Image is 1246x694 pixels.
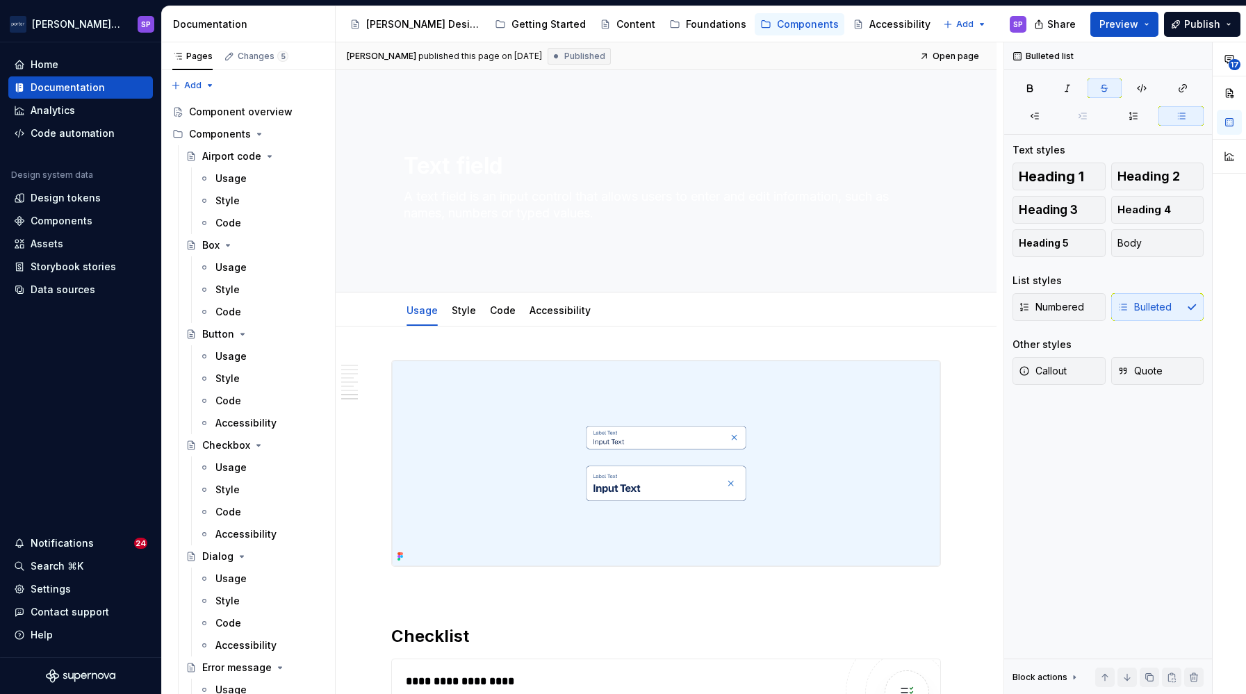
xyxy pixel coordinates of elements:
[446,295,482,324] div: Style
[31,191,101,205] div: Design tokens
[215,194,240,208] div: Style
[193,167,329,190] a: Usage
[193,301,329,323] a: Code
[215,594,240,608] div: Style
[215,394,241,408] div: Code
[31,536,94,550] div: Notifications
[8,187,153,209] a: Design tokens
[167,101,329,123] a: Component overview
[215,216,241,230] div: Code
[401,295,443,324] div: Usage
[418,51,542,62] div: published this page on [DATE]
[401,185,926,224] textarea: A text field is an input control that allows users to enter and edit information, such as names, ...
[1164,12,1240,37] button: Publish
[277,51,288,62] span: 5
[215,416,277,430] div: Accessibility
[1111,229,1204,257] button: Body
[193,634,329,656] a: Accessibility
[215,283,240,297] div: Style
[1117,236,1142,250] span: Body
[915,47,985,66] a: Open page
[8,578,153,600] a: Settings
[1027,12,1085,37] button: Share
[172,51,213,62] div: Pages
[664,13,752,35] a: Foundations
[366,17,481,31] div: [PERSON_NAME] Design
[193,190,329,212] a: Style
[46,669,115,683] svg: Supernova Logo
[847,13,936,35] a: Accessibility
[1019,170,1084,183] span: Heading 1
[489,13,591,35] a: Getting Started
[215,572,247,586] div: Usage
[1117,170,1180,183] span: Heading 2
[193,256,329,279] a: Usage
[344,10,936,38] div: Page tree
[31,559,83,573] div: Search ⌘K
[180,545,329,568] a: Dialog
[1013,229,1106,257] button: Heading 5
[215,172,247,185] div: Usage
[8,624,153,646] button: Help
[180,145,329,167] a: Airport code
[31,237,63,251] div: Assets
[8,122,153,144] a: Code automation
[193,590,329,612] a: Style
[173,17,329,31] div: Documentation
[8,99,153,122] a: Analytics
[3,9,158,39] button: [PERSON_NAME] AirlinesSP
[180,323,329,345] a: Button
[31,260,116,274] div: Storybook stories
[1117,364,1163,378] span: Quote
[1117,203,1171,217] span: Heading 4
[1013,293,1106,321] button: Numbered
[193,367,329,390] a: Style
[193,568,329,590] a: Usage
[8,279,153,301] a: Data sources
[215,638,277,652] div: Accessibility
[1019,236,1069,250] span: Heading 5
[452,304,476,316] a: Style
[755,13,844,35] a: Components
[524,295,596,324] div: Accessibility
[1013,357,1106,385] button: Callout
[933,51,979,62] span: Open page
[347,51,416,62] span: [PERSON_NAME]
[530,304,591,316] a: Accessibility
[202,438,250,452] div: Checkbox
[1013,672,1067,683] div: Block actions
[1013,143,1065,157] div: Text styles
[193,345,329,367] a: Usage
[31,81,105,94] div: Documentation
[202,327,234,341] div: Button
[141,19,151,30] div: SP
[193,612,329,634] a: Code
[1111,163,1204,190] button: Heading 2
[8,53,153,76] a: Home
[215,305,241,319] div: Code
[193,212,329,234] a: Code
[1090,12,1158,37] button: Preview
[184,80,202,91] span: Add
[193,456,329,479] a: Usage
[31,214,92,228] div: Components
[167,123,329,145] div: Components
[391,625,941,647] h2: Checklist
[484,295,521,324] div: Code
[238,51,288,62] div: Changes
[193,479,329,501] a: Style
[401,149,926,183] textarea: Text field
[1047,17,1076,31] span: Share
[189,127,251,141] div: Components
[180,234,329,256] a: Box
[1111,357,1204,385] button: Quote
[8,532,153,554] button: Notifications24
[1229,59,1240,70] span: 17
[1099,17,1138,31] span: Preview
[193,523,329,545] a: Accessibility
[31,58,58,72] div: Home
[1013,338,1072,352] div: Other styles
[1013,196,1106,224] button: Heading 3
[31,283,95,297] div: Data sources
